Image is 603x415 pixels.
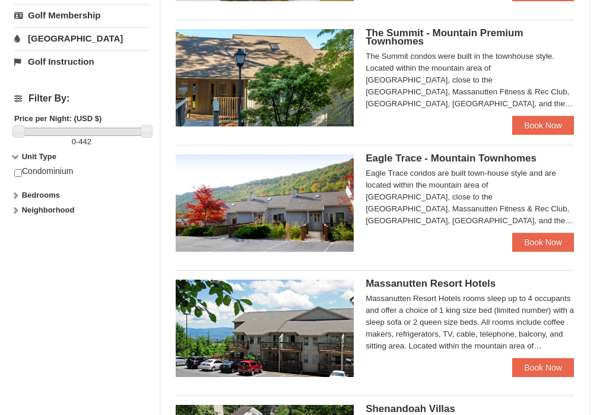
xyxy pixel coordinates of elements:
img: 19219034-1-0eee7e00.jpg [176,29,354,126]
a: Book Now [512,116,574,135]
span: Massanutten Resort Hotels [366,278,496,289]
strong: Bedrooms [22,191,60,199]
div: The Summit condos were built in the townhouse style. Located within the mountain area of [GEOGRAP... [366,50,574,110]
div: Condominium [14,166,149,189]
a: Golf Instruction [14,50,149,72]
img: 19218983-1-9b289e55.jpg [176,154,354,252]
div: Eagle Trace condos are built town-house style and are located within the mountain area of [GEOGRA... [366,167,574,227]
a: [GEOGRAPHIC_DATA] [14,27,149,49]
a: Golf Membership [14,4,149,26]
span: 0 [72,137,76,146]
div: Massanutten Resort Hotels rooms sleep up to 4 occupants and offer a choice of 1 king size bed (li... [366,293,574,352]
span: Eagle Trace - Mountain Townhomes [366,153,537,164]
a: Book Now [512,233,574,252]
span: 442 [78,137,91,146]
a: Book Now [512,358,574,377]
strong: Neighborhood [22,205,75,214]
label: - [14,136,149,148]
span: The Summit - Mountain Premium Townhomes [366,27,523,47]
img: 19219026-1-e3b4ac8e.jpg [176,280,354,377]
h4: Filter By: [14,93,149,104]
strong: Price per Night: (USD $) [14,114,101,123]
span: Shenandoah Villas [366,403,455,414]
strong: Unit Type [22,152,56,161]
